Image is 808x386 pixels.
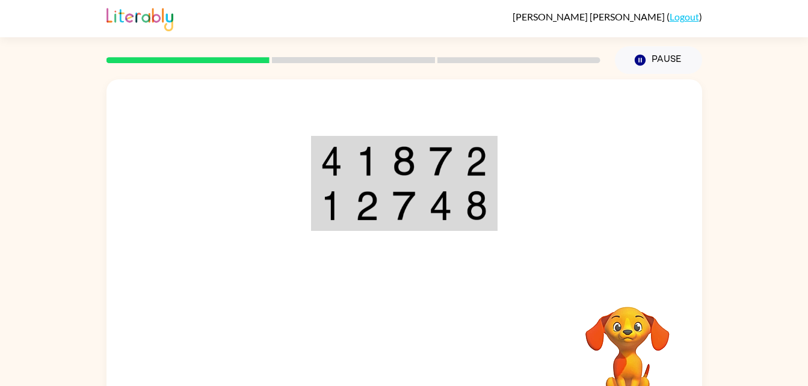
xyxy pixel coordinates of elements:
[356,191,378,221] img: 2
[356,146,378,176] img: 1
[321,146,342,176] img: 4
[670,11,699,22] a: Logout
[392,191,415,221] img: 7
[466,191,487,221] img: 8
[429,191,452,221] img: 4
[513,11,702,22] div: ( )
[513,11,667,22] span: [PERSON_NAME] [PERSON_NAME]
[466,146,487,176] img: 2
[106,5,173,31] img: Literably
[321,191,342,221] img: 1
[392,146,415,176] img: 8
[429,146,452,176] img: 7
[615,46,702,74] button: Pause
